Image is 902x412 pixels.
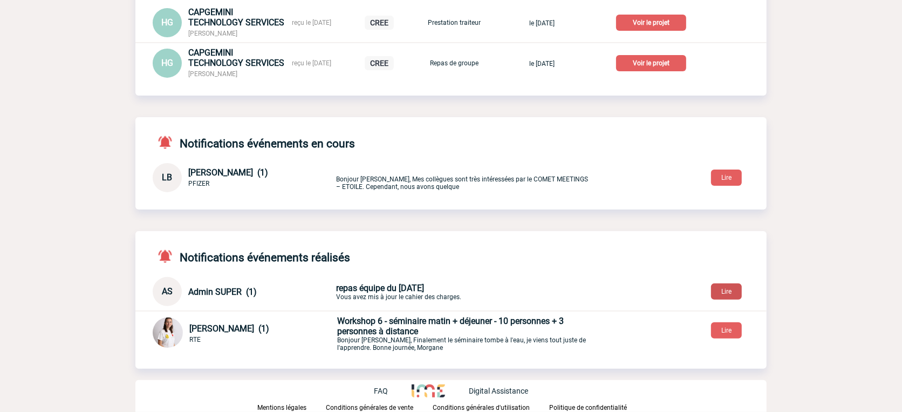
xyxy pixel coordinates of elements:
[188,70,237,78] span: [PERSON_NAME]
[550,404,627,411] p: Politique de confidentialité
[336,283,590,301] p: Vous avez mis à jour le cahier des charges.
[374,385,412,395] a: FAQ
[153,316,767,352] div: Conversation privée : Client - Agence
[153,248,350,264] h4: Notifications événements réalisés
[337,316,564,336] span: Workshop 6 - séminaire matin + déjeuner - 10 personnes + 3 personnes à distance
[469,387,528,395] p: Digital Assistance
[374,387,388,395] p: FAQ
[188,287,257,297] span: Admin SUPER (1)
[157,134,180,150] img: notifications-active-24-px-r.png
[153,286,590,296] a: AS Admin SUPER (1) repas équipe du [DATE]Vous avez mis à jour le cahier des charges.
[157,248,180,264] img: notifications-active-24-px-r.png
[188,30,237,37] span: [PERSON_NAME]
[292,59,331,67] span: reçu le [DATE]
[412,384,445,397] img: http://www.idealmeetingsevents.fr/
[616,55,686,71] p: Voir le projet
[153,277,767,306] div: Conversation privée : Client - Agence
[337,316,591,352] p: Bonjour [PERSON_NAME], Finalement le séminaire tombe à l'eau, je viens tout juste de l'apprendre....
[258,402,326,412] a: Mentions légales
[530,19,555,27] span: le [DATE]
[433,402,550,412] a: Conditions générales d'utilisation
[365,16,394,30] p: CREE
[189,336,201,343] span: RTE
[189,323,269,334] span: [PERSON_NAME] (1)
[711,283,742,300] button: Lire
[427,59,481,67] p: Repas de groupe
[702,325,750,335] a: Lire
[711,170,742,186] button: Lire
[161,17,173,28] span: HG
[153,318,183,348] img: 130205-0.jpg
[702,172,750,182] a: Lire
[550,402,645,412] a: Politique de confidentialité
[427,19,481,26] p: Prestation traiteur
[258,404,307,411] p: Mentions légales
[153,163,334,192] div: Conversation privée : Client - Agence
[188,7,284,28] span: CAPGEMINI TECHNOLOGY SERVICES
[153,328,591,338] a: [PERSON_NAME] (1) RTE Workshop 6 - séminaire matin + déjeuner - 10 personnes + 3 personnes à dist...
[365,56,394,70] p: CREE
[433,404,530,411] p: Conditions générales d'utilisation
[162,172,173,183] span: LB
[616,57,691,67] a: Voir le projet
[616,17,691,27] a: Voir le projet
[161,58,173,68] span: HG
[336,165,590,191] p: Bonjour [PERSON_NAME], Mes collègues sont très intéressées par le COMET MEETINGS – ETOILE. Cepend...
[702,286,750,296] a: Lire
[336,283,424,293] span: repas équipe du [DATE]
[153,134,355,150] h4: Notifications événements en cours
[292,19,331,26] span: reçu le [DATE]
[530,60,555,67] span: le [DATE]
[711,322,742,339] button: Lire
[326,402,433,412] a: Conditions générales de vente
[162,286,173,296] span: AS
[153,172,590,182] a: LB [PERSON_NAME] (1) PFIZER Bonjour [PERSON_NAME], Mes collègues sont très intéressées par le COM...
[616,15,686,31] p: Voir le projet
[188,48,284,68] span: CAPGEMINI TECHNOLOGY SERVICES
[326,404,414,411] p: Conditions générales de vente
[188,167,268,178] span: [PERSON_NAME] (1)
[188,180,209,187] span: PFIZER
